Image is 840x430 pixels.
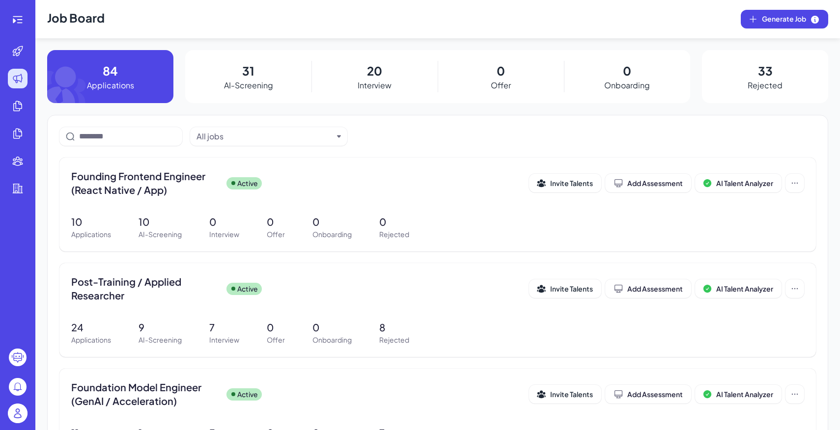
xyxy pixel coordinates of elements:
button: AI Talent Analyzer [695,279,782,298]
button: AI Talent Analyzer [695,174,782,192]
p: Rejected [748,80,783,91]
span: AI Talent Analyzer [716,284,773,293]
div: Add Assessment [614,178,683,188]
p: Active [237,178,258,188]
p: Rejected [379,229,409,240]
p: Interview [209,335,239,345]
span: Invite Talents [550,284,593,293]
img: user_logo.png [8,403,28,423]
p: Offer [267,229,285,240]
span: Foundation Model Engineer (GenAI / Acceleration) [71,380,219,408]
p: Onboarding [312,335,352,345]
p: 0 [209,215,239,229]
p: Active [237,284,258,294]
p: 0 [312,215,352,229]
p: AI-Screening [224,80,273,91]
p: 0 [379,215,409,229]
span: Generate Job [762,14,820,25]
div: Add Assessment [614,284,683,294]
p: 84 [103,62,118,80]
button: Invite Talents [529,174,601,192]
span: AI Talent Analyzer [716,179,773,188]
button: Invite Talents [529,279,601,298]
p: 0 [267,215,285,229]
p: Applications [71,229,111,240]
p: AI-Screening [139,229,182,240]
button: AI Talent Analyzer [695,385,782,403]
span: Founding Frontend Engineer (React Native / App) [71,169,219,197]
button: Invite Talents [529,385,601,403]
p: 0 [497,62,505,80]
p: 0 [312,320,352,335]
p: Applications [87,80,134,91]
p: 9 [139,320,182,335]
p: 24 [71,320,111,335]
span: Invite Talents [550,390,593,399]
p: Offer [267,335,285,345]
button: Add Assessment [605,279,691,298]
p: 8 [379,320,409,335]
button: Add Assessment [605,174,691,192]
p: AI-Screening [139,335,182,345]
p: 31 [242,62,254,80]
p: Interview [209,229,239,240]
button: Generate Job [741,10,828,28]
div: Add Assessment [614,389,683,399]
p: Rejected [379,335,409,345]
span: AI Talent Analyzer [716,390,773,399]
p: 7 [209,320,239,335]
p: 0 [267,320,285,335]
button: Add Assessment [605,385,691,403]
p: 33 [758,62,773,80]
p: 10 [71,215,111,229]
p: 10 [139,215,182,229]
span: Post-Training / Applied Researcher [71,275,219,302]
p: Applications [71,335,111,345]
p: Interview [358,80,392,91]
p: Onboarding [604,80,650,91]
button: All jobs [196,131,333,142]
p: 0 [623,62,631,80]
span: Invite Talents [550,179,593,188]
p: Onboarding [312,229,352,240]
div: All jobs [196,131,224,142]
p: Active [237,389,258,400]
p: Offer [491,80,511,91]
p: 20 [367,62,382,80]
